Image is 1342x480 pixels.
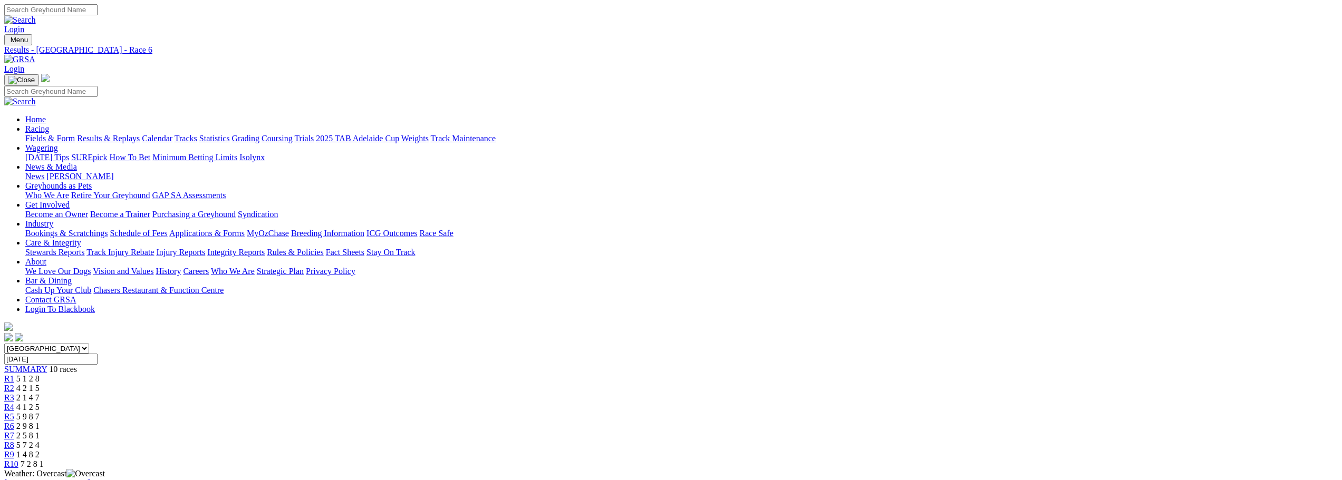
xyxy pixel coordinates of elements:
a: R3 [4,393,14,402]
span: R1 [4,374,14,383]
a: Strategic Plan [257,267,304,276]
a: Results & Replays [77,134,140,143]
a: Home [25,115,46,124]
a: Cash Up Your Club [25,286,91,295]
button: Toggle navigation [4,74,39,86]
span: 10 races [49,365,77,374]
a: Track Injury Rebate [86,248,154,257]
a: MyOzChase [247,229,289,238]
div: Industry [25,229,1338,238]
a: How To Bet [110,153,151,162]
a: Privacy Policy [306,267,355,276]
a: News [25,172,44,181]
a: Integrity Reports [207,248,265,257]
img: Close [8,76,35,84]
a: R4 [4,403,14,412]
div: Care & Integrity [25,248,1338,257]
span: Menu [11,36,28,44]
a: Fields & Form [25,134,75,143]
span: 7 2 8 1 [21,459,44,468]
span: 5 9 8 7 [16,412,40,421]
img: logo-grsa-white.png [41,74,50,82]
a: Login To Blackbook [25,305,95,314]
div: Wagering [25,153,1338,162]
a: Minimum Betting Limits [152,153,237,162]
a: Chasers Restaurant & Function Centre [93,286,224,295]
a: Careers [183,267,209,276]
a: Calendar [142,134,172,143]
img: Overcast [66,469,105,478]
a: Login [4,25,24,34]
span: 2 9 8 1 [16,422,40,430]
a: Weights [401,134,429,143]
a: Rules & Policies [267,248,324,257]
a: Breeding Information [291,229,364,238]
span: 2 1 4 7 [16,393,40,402]
a: About [25,257,46,266]
a: R10 [4,459,18,468]
span: R6 [4,422,14,430]
a: Race Safe [419,229,453,238]
a: R2 [4,384,14,393]
a: 2025 TAB Adelaide Cup [316,134,399,143]
span: 1 4 8 2 [16,450,40,459]
a: Tracks [175,134,197,143]
span: 5 1 2 8 [16,374,40,383]
a: Bar & Dining [25,276,72,285]
a: Retire Your Greyhound [71,191,150,200]
img: logo-grsa-white.png [4,322,13,331]
a: News & Media [25,162,77,171]
span: 4 2 1 5 [16,384,40,393]
a: Results - [GEOGRAPHIC_DATA] - Race 6 [4,45,1338,55]
button: Toggle navigation [4,34,32,45]
a: Schedule of Fees [110,229,167,238]
img: Search [4,97,36,106]
a: Vision and Values [93,267,153,276]
a: Login [4,64,24,73]
a: Applications & Forms [169,229,245,238]
a: Who We Are [25,191,69,200]
input: Select date [4,354,98,365]
a: Fact Sheets [326,248,364,257]
div: About [25,267,1338,276]
a: Become an Owner [25,210,88,219]
span: 5 7 2 4 [16,440,40,449]
a: Industry [25,219,53,228]
input: Search [4,4,98,15]
div: News & Media [25,172,1338,181]
div: Bar & Dining [25,286,1338,295]
a: R8 [4,440,14,449]
a: GAP SA Assessments [152,191,226,200]
a: R9 [4,450,14,459]
a: SUREpick [71,153,107,162]
a: [DATE] Tips [25,153,69,162]
a: Racing [25,124,49,133]
a: R7 [4,431,14,440]
a: Coursing [262,134,293,143]
a: R5 [4,412,14,421]
div: Racing [25,134,1338,143]
a: Wagering [25,143,58,152]
a: ICG Outcomes [366,229,417,238]
a: Become a Trainer [90,210,150,219]
a: Syndication [238,210,278,219]
a: Greyhounds as Pets [25,181,92,190]
a: Trials [294,134,314,143]
div: Greyhounds as Pets [25,191,1338,200]
a: Get Involved [25,200,70,209]
a: [PERSON_NAME] [46,172,113,181]
a: Stay On Track [366,248,415,257]
a: Track Maintenance [431,134,496,143]
a: Isolynx [239,153,265,162]
span: SUMMARY [4,365,47,374]
a: Care & Integrity [25,238,81,247]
